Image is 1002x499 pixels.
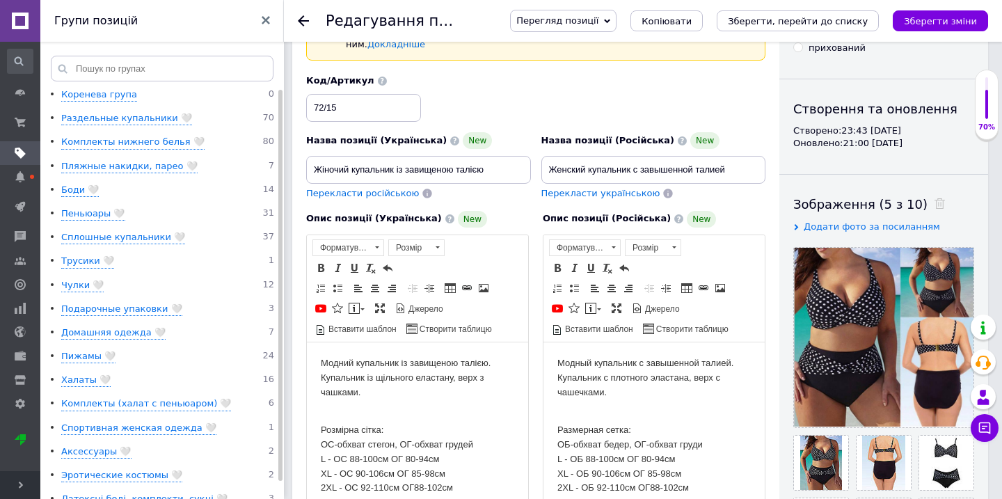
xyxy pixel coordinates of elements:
a: Вставити повідомлення [347,301,367,316]
div: Чулки 🤍 [61,279,104,292]
a: Вставити/видалити маркований список [330,280,345,296]
a: Зменшити відступ [405,280,420,296]
button: Зберегти зміни [893,10,988,31]
a: Зображення [476,280,491,296]
span: Створити таблицю [654,324,729,335]
span: Копіювати [642,16,692,26]
span: Розмір [626,240,667,255]
div: Оновлено: 21:00 [DATE] [793,137,974,150]
div: Спортивная женская одежда 🤍 [61,422,216,435]
div: Повернутися назад [298,15,309,26]
a: По правому краю [384,280,399,296]
a: Видалити форматування [600,260,615,276]
div: Створено: 23:43 [DATE] [793,125,974,137]
a: Зменшити відступ [642,280,657,296]
div: Трусики 🤍 [61,255,114,268]
span: 6 [269,397,274,411]
span: Опис позиції (Російська) [543,213,671,223]
span: Назва позиції (Українська) [306,135,447,145]
a: По лівому краю [587,280,603,296]
span: New [687,211,716,228]
button: Чат з покупцем [971,414,999,442]
a: Вставити повідомлення [583,301,603,316]
span: New [463,132,492,149]
span: Код/Артикул [306,75,374,86]
span: Джерело [406,303,443,315]
h1: Редагування позиції: Жіночий купальник із завищеною талією [326,13,810,29]
span: 1 [269,422,274,435]
a: Таблиця [679,280,694,296]
a: Максимізувати [372,301,388,316]
div: 70% [976,122,998,132]
a: Зображення [713,280,728,296]
input: Наприклад, H&M жіноча сукня зелена 38 розмір вечірня максі з блискітками [541,156,766,184]
a: Збільшити відступ [658,280,674,296]
a: По центру [367,280,383,296]
span: Перекласти українською [541,188,660,198]
a: Видалити форматування [363,260,379,276]
a: Джерело [630,301,682,316]
div: 70% Якість заповнення [975,70,999,140]
div: Домашняя одежда 🤍 [61,326,166,340]
a: По центру [604,280,619,296]
span: 14 [262,184,274,197]
a: Вставити/видалити нумерований список [313,280,328,296]
a: Вставити/видалити маркований список [566,280,582,296]
div: Пляжные накидки, парео 🤍 [61,160,198,173]
a: Форматування [549,239,621,256]
a: Жирний (⌘+B) [313,260,328,276]
a: Вставити шаблон [550,321,635,336]
span: Назва позиції (Російська) [541,135,675,145]
div: Комплекты (халат с пеньюаром) 🤍 [61,397,231,411]
span: 2 [269,445,274,459]
span: Створити таблицю [417,324,492,335]
div: Боди 🤍 [61,184,99,197]
div: Комплекты нижнего белья 🤍 [61,136,205,149]
div: Створення та оновлення [793,100,974,118]
div: прихований [809,42,866,54]
span: 0 [269,88,274,102]
p: Модний купальник із завищеною талією. Купальник із щільного еластану, верх з чашками. [14,14,207,57]
i: Зберегти, перейти до списку [728,16,868,26]
span: Розмір [389,240,431,255]
a: Збільшити відступ [422,280,437,296]
span: 70 [262,112,274,125]
a: Розмір [625,239,681,256]
input: Наприклад, H&M жіноча сукня зелена 38 розмір вечірня максі з блискітками [306,156,531,184]
span: 7 [269,326,274,340]
a: Додати відео з YouTube [550,301,565,316]
a: Додати відео з YouTube [313,301,328,316]
a: Повернути (⌘+Z) [380,260,395,276]
body: Редактор, CECA5A5F-3F1A-465A-9386-C7AFA85DA53D [14,14,207,197]
span: New [458,211,487,228]
div: Сплошные купальники 🤍 [61,231,185,244]
span: 1 [269,255,274,268]
a: По лівому краю [351,280,366,296]
div: Зображення (5 з 10) [793,196,974,213]
span: 31 [262,207,274,221]
a: Курсив (⌘+I) [330,260,345,276]
span: 7 [269,160,274,173]
span: Перекласти російською [306,188,419,198]
input: Пошук по групах [51,56,273,81]
span: Додати фото за посиланням [804,221,940,232]
a: Курсив (⌘+I) [566,260,582,276]
div: Пеньюары 🤍 [61,207,125,221]
a: Вставити іконку [566,301,582,316]
a: Вставити/видалити нумерований список [550,280,565,296]
button: Зберегти, перейти до списку [717,10,879,31]
span: Вставити шаблон [326,324,397,335]
div: Эротические костюмы 🤍 [61,469,182,482]
a: Таблиця [443,280,458,296]
span: Вставити шаблон [563,324,633,335]
a: Жирний (⌘+B) [550,260,565,276]
span: 3 [269,303,274,316]
p: Размерная сетка: ОБ-обхват бедер, ОГ-обхват груди L - ОБ 88-100см ОГ 80-94см XL - ОБ 90-106см ОГ ... [14,66,207,196]
a: Створити таблицю [641,321,731,336]
span: 12 [262,279,274,292]
a: Розмір [388,239,445,256]
div: Подарочные упаковки 🤍 [61,303,182,316]
a: Докладніше [367,39,425,49]
div: Аксессуары 🤍 [61,445,132,459]
div: Коренева група [61,88,137,102]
